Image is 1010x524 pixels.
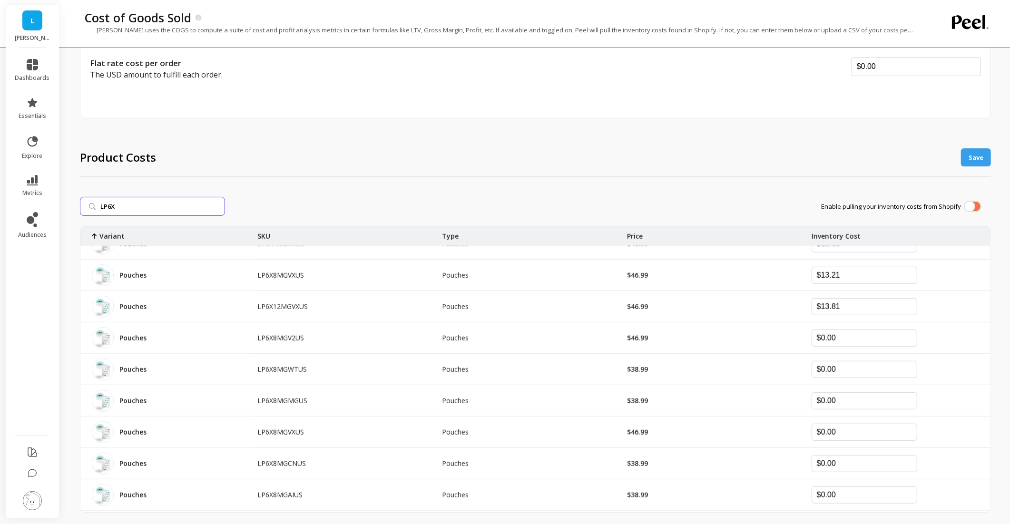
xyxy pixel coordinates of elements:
[85,10,191,26] p: Cost of Goods Sold
[15,34,50,42] p: LUCY
[436,427,469,437] p: Pouches
[19,112,46,120] span: essentials
[252,364,307,374] p: LP6X8MGWTUS
[30,15,34,26] span: L
[621,239,648,248] p: $46.99
[621,301,648,311] p: $46.99
[252,301,308,311] p: LP6X12MGVXUS
[92,264,114,286] img: 1704x1848_LP6X8MGWTUS.webp
[436,490,469,499] p: Pouches
[252,458,306,468] p: LP6X8MGCNUS
[436,364,469,374] p: Pouches
[252,427,304,437] p: LP6X8MGVXUS
[436,458,469,468] p: Pouches
[18,231,47,239] span: audiences
[80,150,156,165] h3: Product Costs
[252,333,304,342] p: LP6X8MGV2US
[436,301,469,311] p: Pouches
[621,396,648,405] p: $38.99
[119,490,215,499] p: Pouches
[92,389,114,411] img: 1704x1848_LP6X8MGWTUS.webp
[119,301,215,311] p: Pouches
[436,333,469,342] p: Pouches
[92,421,114,443] img: 1704x1848_LP6X8MGWTUS.webp
[22,152,43,160] span: explore
[92,452,114,474] img: 1704x1848_LP6X8MGWTUS.webp
[92,295,114,317] img: 1704x1848_LP6X8MGWTUS.webp
[119,270,215,280] p: Pouches
[80,227,125,246] p: Variant
[621,227,643,246] p: Price
[119,396,215,405] p: Pouches
[621,490,648,499] p: $38.99
[436,239,469,248] p: Pouches
[436,396,469,405] p: Pouches
[23,491,42,510] img: profile picture
[119,364,215,374] p: Pouches
[90,57,181,69] p: Flat rate cost per order
[252,490,303,499] p: LP6X8MGAIUS
[92,358,114,380] img: 1704x1848_LP6X8MGWTUS.webp
[119,458,215,468] p: Pouches
[621,270,648,280] p: $46.99
[252,239,304,248] p: LP6X4MGVXUS
[22,189,42,197] span: metrics
[80,197,225,216] input: Search
[252,227,270,246] p: SKU
[621,427,648,437] p: $46.99
[436,270,469,280] p: Pouches
[92,484,114,505] img: 1704x1848_LP6X8MGWTUS.webp
[92,233,114,254] img: 1704x1848_LP6X8MGWTUS.webp
[806,227,861,246] p: Inventory Cost
[621,364,648,374] p: $38.99
[436,227,459,246] p: Type
[119,239,215,248] p: Pouches
[15,74,50,82] span: dashboards
[90,69,843,80] p: The USD amount to fulfill each order.
[252,270,304,280] p: LP6X8MGVXUS
[821,202,961,211] p: Enable pulling your inventory costs from Shopify
[80,26,913,34] p: [PERSON_NAME] uses the COGS to compute a suite of cost and profit analysis metrics in certain for...
[621,333,648,342] p: $46.99
[92,327,114,349] img: 1704x1848_LP6X8MGWTUS.webp
[252,396,307,405] p: LP6X8MGMGUS
[119,427,215,437] p: Pouches
[119,333,215,342] p: Pouches
[961,148,991,166] button: Save
[621,458,648,468] p: $38.99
